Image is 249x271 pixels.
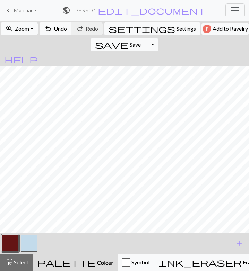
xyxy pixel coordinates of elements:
[98,6,206,15] span: edit_document
[14,7,37,13] span: My charts
[213,25,248,33] span: Add to Ravelry
[130,41,141,48] span: Save
[33,254,118,271] button: Colour
[5,258,13,267] span: highlight_alt
[91,38,146,51] button: Save
[158,258,242,267] span: ink_eraser
[13,259,28,265] span: Select
[4,4,37,16] a: My charts
[109,25,175,33] i: Settings
[118,254,154,271] button: Symbol
[235,238,243,248] span: add
[130,259,149,265] span: Symbol
[40,22,72,35] button: Undo
[15,25,29,32] span: Zoom
[1,22,38,35] button: Zoom
[95,40,128,49] span: save
[37,258,96,267] span: palette
[62,6,70,15] span: public
[5,24,14,34] span: zoom_in
[201,23,249,35] button: Add to Ravelry
[203,25,211,33] img: Ravelry
[225,3,245,17] button: Toggle navigation
[177,25,196,33] span: Settings
[73,7,95,13] h2: [PERSON_NAME]...png / [PERSON_NAME]...png
[54,25,67,32] span: Undo
[104,22,200,35] button: SettingsSettings
[109,24,175,34] span: settings
[4,6,12,15] span: keyboard_arrow_left
[96,259,113,266] span: Colour
[5,54,38,64] span: help
[44,24,52,34] span: undo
